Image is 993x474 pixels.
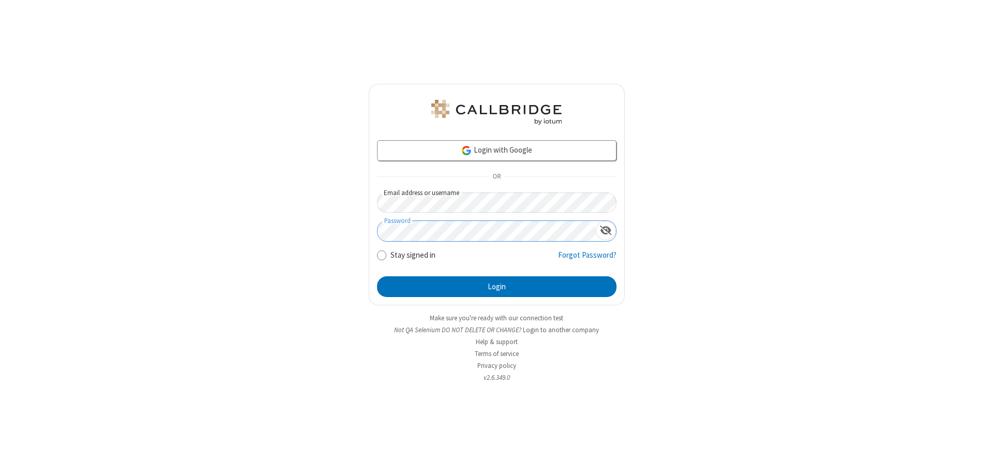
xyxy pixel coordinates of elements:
button: Login to another company [523,325,599,335]
img: google-icon.png [461,145,472,156]
a: Privacy policy [477,361,516,370]
a: Make sure you're ready with our connection test [430,314,563,322]
a: Login with Google [377,140,616,161]
a: Terms of service [475,349,519,358]
input: Email address or username [377,192,616,213]
a: Forgot Password? [558,249,616,269]
span: OR [488,170,505,184]
input: Password [378,221,596,241]
li: v2.6.349.0 [369,373,625,382]
button: Login [377,276,616,297]
li: Not QA Selenium DO NOT DELETE OR CHANGE? [369,325,625,335]
img: QA Selenium DO NOT DELETE OR CHANGE [429,100,564,125]
a: Help & support [476,337,518,346]
div: Show password [596,221,616,240]
label: Stay signed in [390,249,435,261]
